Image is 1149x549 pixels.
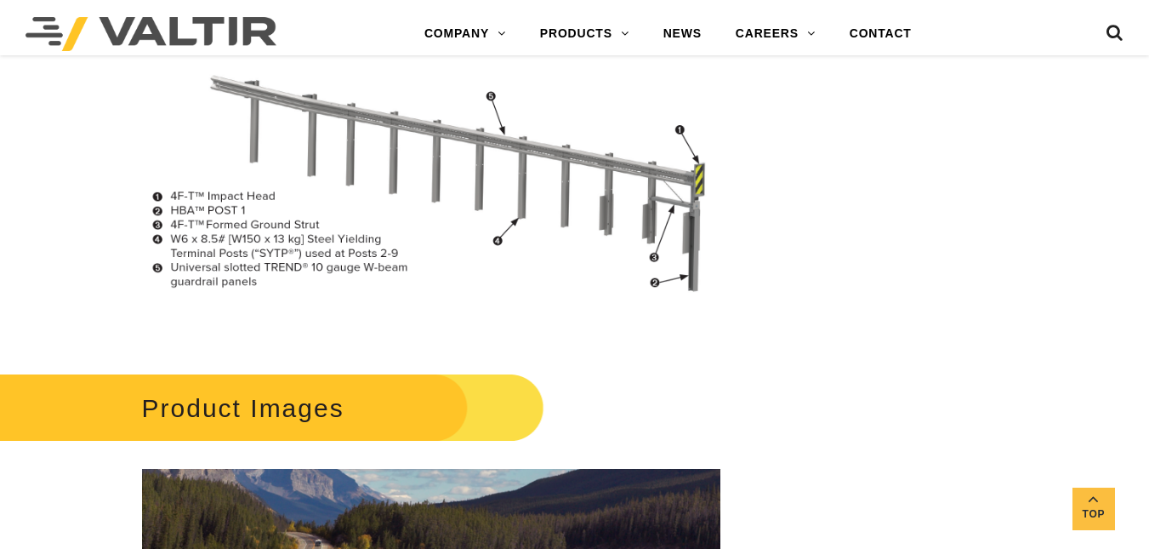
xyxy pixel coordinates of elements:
[26,17,276,51] img: Valtir
[523,17,646,51] a: PRODUCTS
[1072,505,1115,524] span: Top
[719,17,833,51] a: CAREERS
[1072,488,1115,530] a: Top
[407,17,523,51] a: COMPANY
[833,17,929,51] a: CONTACT
[646,17,719,51] a: NEWS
